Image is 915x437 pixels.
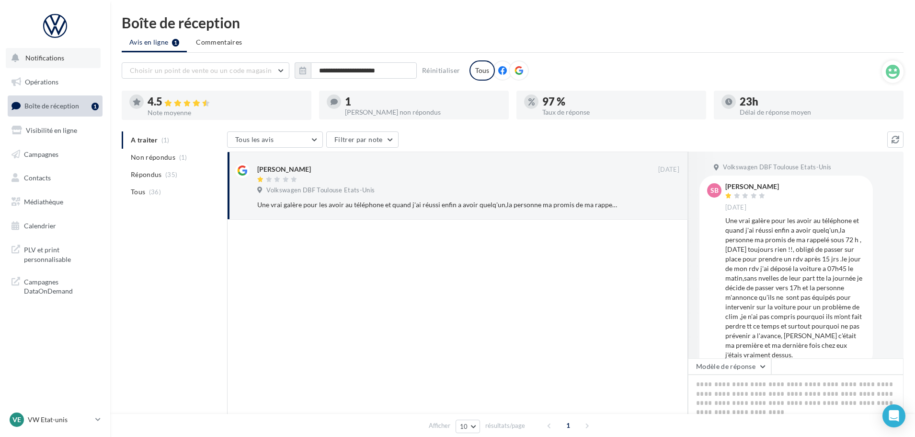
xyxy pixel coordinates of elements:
div: 97 % [542,96,698,107]
span: Campagnes [24,150,58,158]
span: Volkswagen DBF Toulouse Etats-Unis [266,186,375,195]
span: Commentaires [196,37,242,47]
span: Opérations [25,78,58,86]
div: Boîte de réception [122,15,904,30]
button: Modèle de réponse [688,358,771,375]
div: Une vrai galère pour les avoir au téléphone et quand j'ai réussi enfin a avoir quelq'un,la person... [725,216,865,360]
a: Boîte de réception1 [6,95,104,116]
span: Médiathèque [24,198,63,206]
span: Tous les avis [235,135,274,143]
span: Boîte de réception [24,102,79,110]
p: VW Etat-unis [28,415,91,425]
div: Note moyenne [148,109,304,116]
div: [PERSON_NAME] [257,165,311,174]
div: [PERSON_NAME] non répondus [345,109,501,116]
span: VE [12,415,21,425]
span: Tous [131,187,145,197]
span: [DATE] [658,165,679,174]
a: PLV et print personnalisable [6,239,104,268]
a: Calendrier [6,216,104,236]
div: 4.5 [148,96,304,107]
span: (35) [165,171,177,178]
div: Tous [469,60,495,81]
span: Campagnes DataOnDemand [24,275,99,296]
span: (1) [179,154,187,161]
span: Contacts [24,174,51,182]
div: Taux de réponse [542,109,698,116]
span: PLV et print personnalisable [24,243,99,264]
button: Choisir un point de vente ou un code magasin [122,62,289,79]
span: Non répondus [131,153,175,162]
span: Choisir un point de vente ou un code magasin [130,66,272,74]
span: (36) [149,188,161,196]
span: Notifications [25,54,64,62]
div: [PERSON_NAME] [725,183,779,190]
div: 23h [740,96,896,107]
div: 1 [345,96,501,107]
button: 10 [456,420,480,433]
a: Campagnes DataOnDemand [6,272,104,300]
span: Afficher [429,421,450,430]
span: [DATE] [725,203,746,212]
a: Médiathèque [6,192,104,212]
a: Contacts [6,168,104,188]
span: 1 [560,418,576,433]
div: Une vrai galère pour les avoir au téléphone et quand j'ai réussi enfin a avoir quelq'un,la person... [257,200,617,210]
div: Délai de réponse moyen [740,109,896,116]
span: Répondus [131,170,162,179]
button: Notifications [6,48,101,68]
a: Campagnes [6,144,104,165]
span: Calendrier [24,222,56,230]
div: Open Intercom Messenger [882,404,905,427]
span: 10 [460,423,468,430]
a: Visibilité en ligne [6,120,104,141]
div: 1 [91,103,99,110]
span: SB [710,186,719,195]
button: Tous les avis [227,131,323,148]
a: VE VW Etat-unis [8,411,103,429]
span: Volkswagen DBF Toulouse Etats-Unis [723,163,831,172]
button: Filtrer par note [326,131,399,148]
span: Visibilité en ligne [26,126,77,134]
button: Réinitialiser [418,65,464,76]
a: Opérations [6,72,104,92]
span: résultats/page [485,421,525,430]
